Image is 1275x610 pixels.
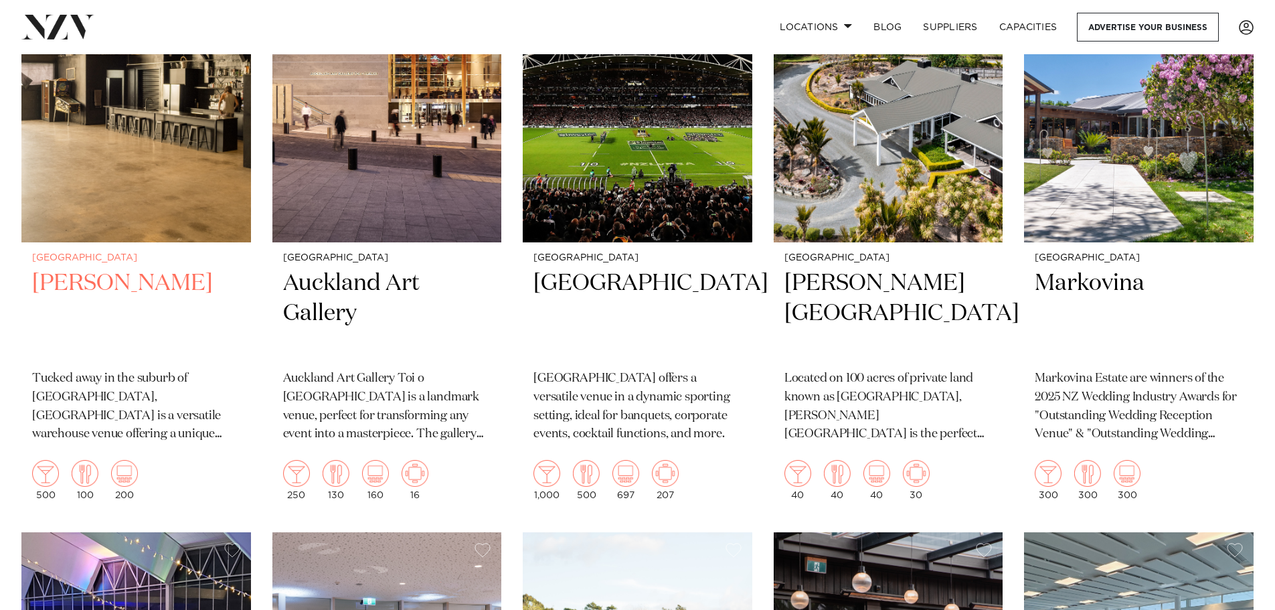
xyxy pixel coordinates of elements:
[21,15,94,39] img: nzv-logo.png
[1035,460,1061,500] div: 300
[72,460,98,500] div: 100
[1035,460,1061,487] img: cocktail.png
[283,370,491,445] p: Auckland Art Gallery Toi o [GEOGRAPHIC_DATA] is a landmark venue, perfect for transforming any ev...
[784,253,993,263] small: [GEOGRAPHIC_DATA]
[612,460,639,487] img: theatre.png
[283,253,491,263] small: [GEOGRAPHIC_DATA]
[32,460,59,487] img: cocktail.png
[1035,253,1243,263] small: [GEOGRAPHIC_DATA]
[533,370,742,445] p: [GEOGRAPHIC_DATA] offers a versatile venue in a dynamic sporting setting, ideal for banquets, cor...
[32,460,59,500] div: 500
[824,460,851,500] div: 40
[32,370,240,445] p: Tucked away in the suburb of [GEOGRAPHIC_DATA], [GEOGRAPHIC_DATA] is a versatile warehouse venue ...
[283,460,310,487] img: cocktail.png
[72,460,98,487] img: dining.png
[283,460,310,500] div: 250
[283,269,491,359] h2: Auckland Art Gallery
[32,269,240,359] h2: [PERSON_NAME]
[1114,460,1140,500] div: 300
[362,460,389,500] div: 160
[533,460,560,500] div: 1,000
[1074,460,1101,500] div: 300
[1035,269,1243,359] h2: Markovina
[784,460,811,487] img: cocktail.png
[402,460,428,487] img: meeting.png
[32,253,240,263] small: [GEOGRAPHIC_DATA]
[784,460,811,500] div: 40
[111,460,138,500] div: 200
[533,269,742,359] h2: [GEOGRAPHIC_DATA]
[362,460,389,487] img: theatre.png
[323,460,349,500] div: 130
[1114,460,1140,487] img: theatre.png
[784,370,993,445] p: Located on 100 acres of private land known as [GEOGRAPHIC_DATA], [PERSON_NAME][GEOGRAPHIC_DATA] i...
[1074,460,1101,487] img: dining.png
[863,13,912,42] a: BLOG
[652,460,679,487] img: meeting.png
[903,460,930,487] img: meeting.png
[824,460,851,487] img: dining.png
[573,460,600,487] img: dining.png
[1035,370,1243,445] p: Markovina Estate are winners of the 2025 NZ Wedding Industry Awards for "Outstanding Wedding Rece...
[769,13,863,42] a: Locations
[573,460,600,500] div: 500
[402,460,428,500] div: 16
[784,269,993,359] h2: [PERSON_NAME][GEOGRAPHIC_DATA]
[863,460,890,487] img: theatre.png
[533,460,560,487] img: cocktail.png
[111,460,138,487] img: theatre.png
[903,460,930,500] div: 30
[533,253,742,263] small: [GEOGRAPHIC_DATA]
[863,460,890,500] div: 40
[612,460,639,500] div: 697
[912,13,988,42] a: SUPPLIERS
[989,13,1068,42] a: Capacities
[323,460,349,487] img: dining.png
[652,460,679,500] div: 207
[1077,13,1219,42] a: Advertise your business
